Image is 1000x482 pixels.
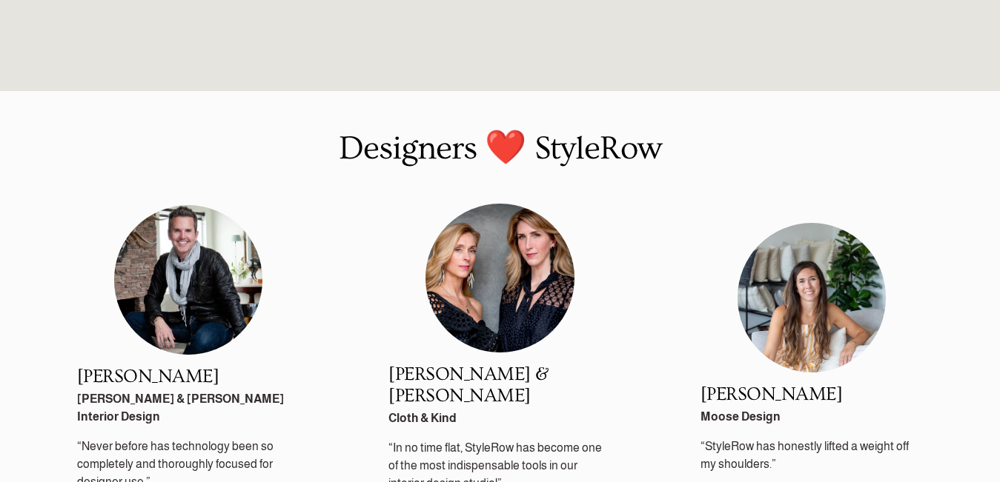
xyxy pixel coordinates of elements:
strong: Cloth & Kind [388,412,457,424]
h2: [PERSON_NAME] [701,384,923,406]
h2: [PERSON_NAME] [77,366,299,388]
strong: [PERSON_NAME] & [PERSON_NAME] Interior Design [77,392,286,423]
p: Designers ❤️ StyleRow [40,124,960,174]
p: “StyleRow has honestly lifted a weight off my shoulders.” [701,438,923,473]
h2: [PERSON_NAME] & [PERSON_NAME] [388,364,611,406]
strong: Moose Design [701,410,781,423]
